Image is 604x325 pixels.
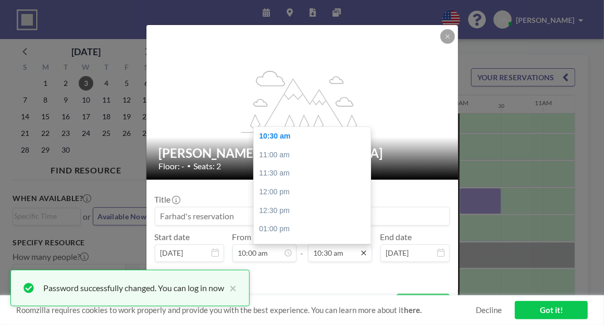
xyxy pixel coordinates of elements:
[254,220,376,239] div: 01:00 pm
[159,161,185,171] span: Floor: -
[43,282,224,294] div: Password successfully changed. You can log in now
[224,282,237,294] button: close
[515,301,588,319] a: Got it!
[254,146,376,165] div: 11:00 am
[254,202,376,220] div: 12:30 pm
[155,194,179,205] label: Title
[254,127,376,146] div: 10:30 am
[194,161,221,171] span: Seats: 2
[476,305,502,315] a: Decline
[254,164,376,183] div: 11:30 am
[301,235,304,258] span: -
[404,305,422,315] a: here.
[188,162,191,170] span: •
[16,305,476,315] span: Roomzilla requires cookies to work properly and provide you with the best experience. You can lea...
[155,232,190,242] label: Start date
[254,239,376,257] div: 01:30 pm
[241,70,364,133] g: flex-grow: 1.2;
[254,183,376,202] div: 12:00 pm
[159,145,447,161] h2: [PERSON_NAME][GEOGRAPHIC_DATA]
[232,232,252,242] label: From
[380,232,412,242] label: End date
[155,207,449,225] input: Farhad's reservation
[397,294,449,312] button: BOOK NOW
